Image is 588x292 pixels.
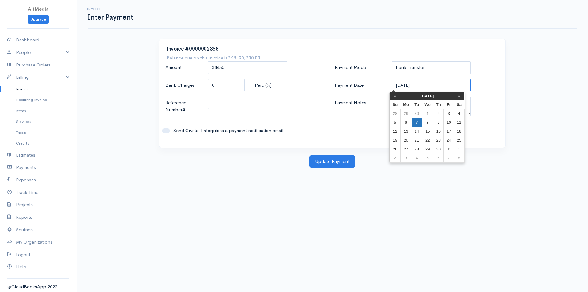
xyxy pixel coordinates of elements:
td: 17 [444,127,454,136]
td: 5 [390,118,401,127]
td: 10 [444,118,454,127]
h6: Invoice [87,7,133,11]
td: 29 [422,145,433,154]
a: Upgrade [28,15,49,24]
th: We [422,100,433,109]
label: Bank Charges [162,79,205,92]
td: 27 [400,145,412,154]
button: Update Payment [309,155,355,168]
h1: Enter Payment [87,13,133,21]
div: @CloudBooksApp 2022 [7,283,69,290]
td: 6 [433,154,444,162]
h3: Invoice #0000002358 [167,46,498,52]
td: 15 [422,127,433,136]
td: 30 [412,109,422,118]
td: 23 [433,136,444,145]
label: Payment Date [332,79,389,92]
td: 12 [390,127,401,136]
td: 29 [400,109,412,118]
td: 24 [444,136,454,145]
td: 11 [454,118,464,127]
td: 7 [412,118,422,127]
td: 16 [433,127,444,136]
td: 5 [422,154,433,162]
td: 9 [433,118,444,127]
label: Payment Notes [332,97,389,115]
td: 14 [412,127,422,136]
td: 22 [422,136,433,145]
th: » [454,92,464,100]
th: Th [433,100,444,109]
td: 30 [433,145,444,154]
td: 20 [400,136,412,145]
label: Payment Mode [332,61,389,74]
th: Su [390,100,401,109]
th: Fr [444,100,454,109]
td: 26 [390,145,401,154]
td: 8 [454,154,464,162]
th: [DATE] [400,92,454,100]
th: « [390,92,401,100]
label: Amount [162,61,205,74]
th: Mo [400,100,412,109]
label: Reference Number# [162,97,205,116]
h7: Balance due on this invoice is [167,55,260,61]
strong: PKR 90,700.00 [228,55,260,61]
td: 6 [400,118,412,127]
td: 1 [422,109,433,118]
td: 2 [390,154,401,162]
td: 8 [422,118,433,127]
td: 3 [444,109,454,118]
td: 4 [412,154,422,162]
td: 28 [412,145,422,154]
label: Send Crystal Enterprises a payment notification email [170,127,327,134]
td: 21 [412,136,422,145]
td: 18 [454,127,464,136]
td: 25 [454,136,464,145]
td: 31 [444,145,454,154]
td: 2 [433,109,444,118]
th: Sa [454,100,464,109]
td: 3 [400,154,412,162]
td: 7 [444,154,454,162]
td: 28 [390,109,401,118]
td: 13 [400,127,412,136]
span: AltMedia [28,6,49,12]
td: 1 [454,145,464,154]
td: 4 [454,109,464,118]
td: 19 [390,136,401,145]
th: Tu [412,100,422,109]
